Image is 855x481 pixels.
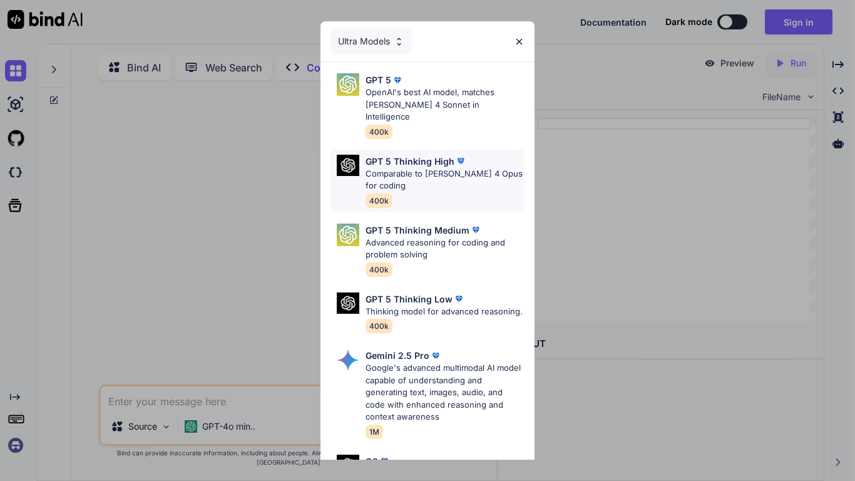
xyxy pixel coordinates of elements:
span: 400k [366,125,392,139]
p: Thinking model for advanced reasoning. [366,306,523,318]
span: 1M [366,425,383,439]
img: premium [454,155,467,167]
img: premium [391,74,404,86]
img: premium [469,224,482,236]
img: Pick Models [337,292,359,314]
p: Advanced reasoning for coding and problem solving [366,237,525,261]
img: Pick Models [394,36,404,47]
img: premium [378,455,391,467]
p: GPT 5 Thinking Medium [366,224,469,237]
img: close [514,36,525,47]
p: Gemini 2.5 Pro [366,349,429,362]
span: 400k [366,319,392,333]
p: OpenAI's best AI model, matches [PERSON_NAME] 4 Sonnet in Intelligence [366,86,525,123]
img: Pick Models [337,224,359,246]
p: GPT 5 [366,73,391,86]
p: Google's advanced multimodal AI model capable of understanding and generating text, images, audio... [366,362,525,423]
img: premium [429,349,442,362]
img: Pick Models [337,455,359,477]
p: GPT 5 Thinking Low [366,292,453,306]
img: Pick Models [337,349,359,371]
div: Ultra Models [330,28,412,55]
span: 400k [366,262,392,277]
img: Pick Models [337,73,359,96]
img: premium [453,292,465,305]
p: O3 [366,455,378,468]
p: GPT 5 Thinking High [366,155,454,168]
span: 400k [366,194,392,208]
p: Comparable to [PERSON_NAME] 4 Opus for coding [366,168,525,192]
img: Pick Models [337,155,359,177]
